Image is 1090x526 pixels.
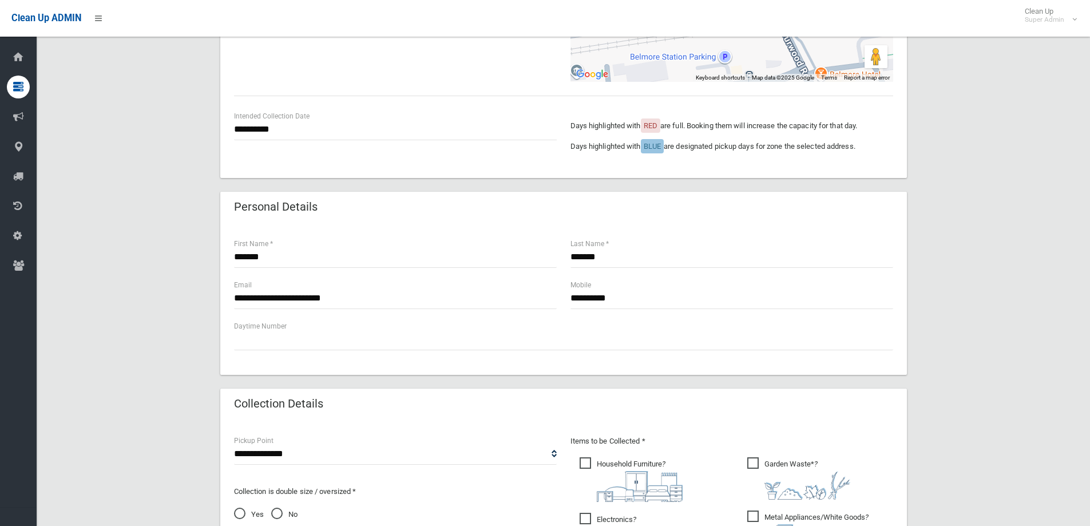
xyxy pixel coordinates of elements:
[11,13,81,23] span: Clean Up ADMIN
[573,67,611,82] img: Google
[696,74,745,82] button: Keyboard shortcuts
[570,140,893,153] p: Days highlighted with are designated pickup days for zone the selected address.
[220,393,337,415] header: Collection Details
[764,471,850,500] img: 4fd8a5c772b2c999c83690221e5242e0.png
[234,485,557,499] p: Collection is double size / oversized *
[580,457,683,502] span: Household Furniture
[644,142,661,151] span: BLUE
[234,508,264,521] span: Yes
[844,74,890,81] a: Report a map error
[821,74,837,81] a: Terms (opens in new tab)
[570,119,893,133] p: Days highlighted with are full. Booking them will increase the capacity for that day.
[271,508,298,521] span: No
[573,67,611,82] a: Open this area in Google Maps (opens a new window)
[220,196,331,218] header: Personal Details
[865,45,887,68] button: Drag Pegman onto the map to open Street View
[764,460,850,500] i: ?
[1025,15,1064,24] small: Super Admin
[644,121,657,130] span: RED
[597,471,683,502] img: aa9efdbe659d29b613fca23ba79d85cb.png
[752,74,814,81] span: Map data ©2025 Google
[747,457,850,500] span: Garden Waste*
[1019,7,1076,24] span: Clean Up
[597,460,683,502] i: ?
[570,434,893,448] p: Items to be Collected *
